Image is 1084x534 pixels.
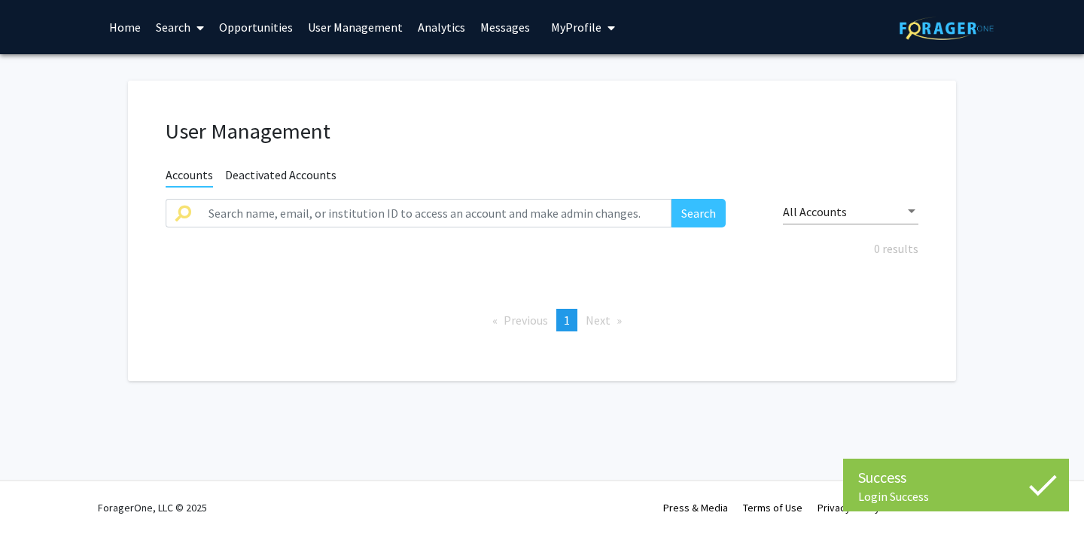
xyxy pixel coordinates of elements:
span: 1 [564,313,570,328]
button: Search [671,199,726,227]
span: Accounts [166,167,213,188]
a: Press & Media [663,501,728,514]
div: ForagerOne, LLC © 2025 [98,481,207,534]
a: Messages [473,1,537,53]
h1: User Management [166,118,918,145]
span: Deactivated Accounts [225,167,336,186]
a: Privacy Policy [818,501,880,514]
img: ForagerOne Logo [900,17,994,40]
a: Opportunities [212,1,300,53]
div: Login Success [858,489,1054,504]
input: Search name, email, or institution ID to access an account and make admin changes. [199,199,671,227]
div: 0 results [154,240,930,258]
a: Search [148,1,212,53]
span: Next [586,313,611,328]
div: Success [858,466,1054,489]
ul: Pagination [166,309,918,331]
a: Home [102,1,148,53]
a: Terms of Use [743,501,802,514]
a: User Management [300,1,410,53]
span: Previous [504,313,548,328]
span: All Accounts [783,204,847,219]
a: Analytics [410,1,473,53]
span: My Profile [551,20,601,35]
